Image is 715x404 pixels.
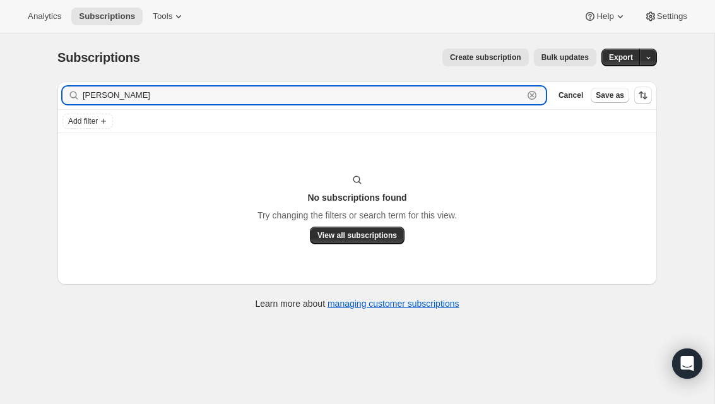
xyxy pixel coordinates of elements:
span: Help [596,11,613,21]
span: Subscriptions [57,50,140,64]
p: Try changing the filters or search term for this view. [257,209,457,222]
span: View all subscriptions [317,230,397,241]
button: View all subscriptions [310,227,405,244]
span: Bulk updates [541,52,589,62]
span: Create subscription [450,52,521,62]
button: Export [601,49,641,66]
span: Export [609,52,633,62]
a: managing customer subscriptions [328,299,459,309]
button: Analytics [20,8,69,25]
span: Save as [596,90,624,100]
span: Subscriptions [79,11,135,21]
span: Analytics [28,11,61,21]
button: Help [576,8,634,25]
span: Cancel [558,90,583,100]
button: Cancel [553,88,588,103]
button: Add filter [62,114,113,129]
h3: No subscriptions found [307,191,406,204]
button: Save as [591,88,629,103]
div: Open Intercom Messenger [672,348,702,379]
button: Settings [637,8,695,25]
span: Settings [657,11,687,21]
span: Tools [153,11,172,21]
p: Learn more about [256,297,459,310]
input: Filter subscribers [83,86,523,104]
button: Tools [145,8,192,25]
button: Bulk updates [534,49,596,66]
span: Add filter [68,116,98,126]
button: Subscriptions [71,8,143,25]
button: Sort the results [634,86,652,104]
button: Clear [526,89,538,102]
button: Create subscription [442,49,529,66]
